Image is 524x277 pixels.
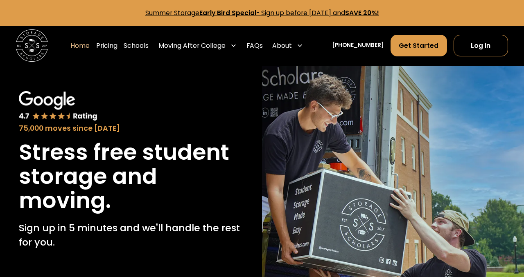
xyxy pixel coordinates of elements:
strong: SAVE 20%! [345,9,379,17]
div: Moving After College [155,34,240,57]
a: Home [70,34,90,57]
a: Summer StorageEarly Bird Special- Sign up before [DATE] andSAVE 20%! [145,9,379,17]
a: Get Started [391,35,447,56]
p: Sign up in 5 minutes and we'll handle the rest for you. [19,221,243,250]
img: Google 4.7 star rating [19,91,97,121]
a: [PHONE_NUMBER] [332,41,384,50]
div: About [272,41,292,51]
img: Storage Scholars main logo [16,29,48,61]
a: FAQs [246,34,263,57]
div: 75,000 moves since [DATE] [19,123,243,134]
a: Schools [124,34,149,57]
h1: Stress free student storage and moving. [19,140,243,213]
a: Pricing [96,34,117,57]
div: About [269,34,307,57]
strong: Early Bird Special [199,9,256,17]
a: Log In [454,35,508,56]
div: Moving After College [158,41,226,51]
